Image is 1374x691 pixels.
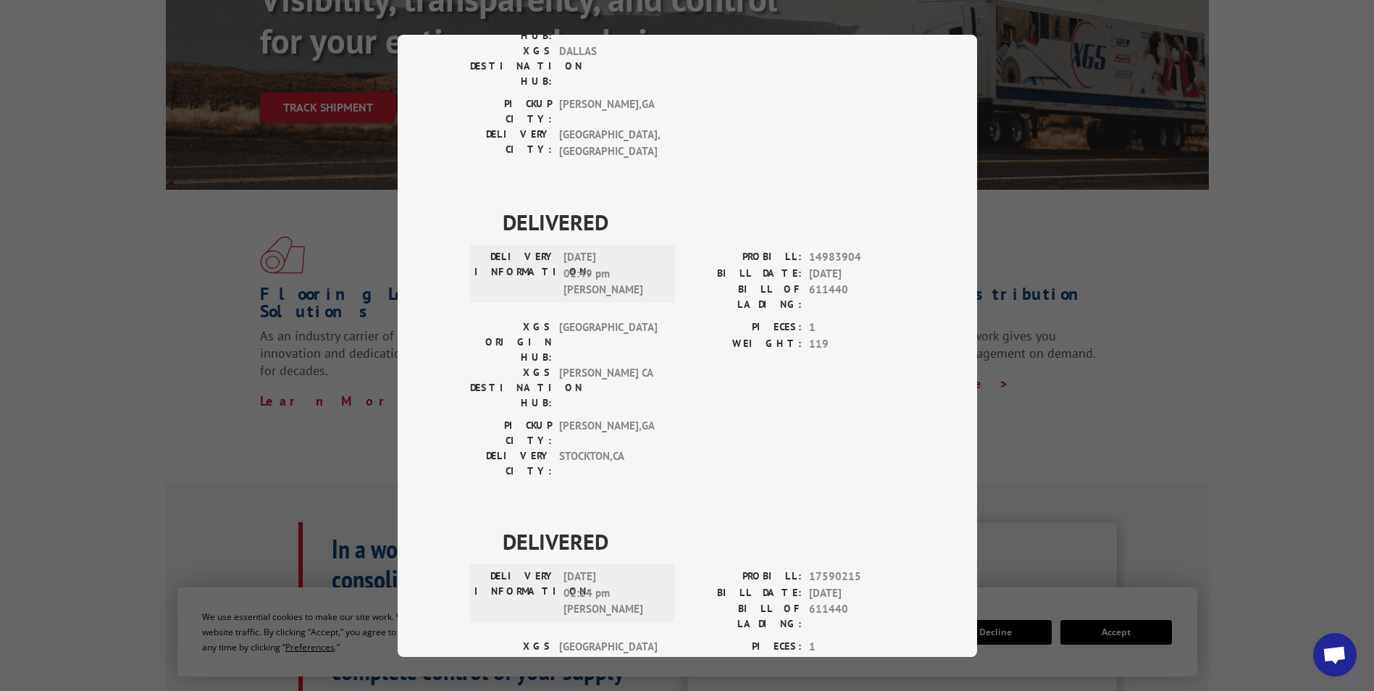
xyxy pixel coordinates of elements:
label: XGS ORIGIN HUB: [470,639,552,684]
span: 611440 [809,282,905,312]
label: DELIVERY INFORMATION: [474,249,556,298]
span: DALLAS [559,43,657,89]
label: XGS ORIGIN HUB: [470,319,552,365]
label: BILL OF LADING: [687,601,802,632]
label: PROBILL: [687,249,802,266]
span: 14983904 [809,249,905,266]
span: [DATE] [809,585,905,601]
label: PIECES: [687,639,802,656]
span: [PERSON_NAME] , GA [559,96,657,127]
span: [GEOGRAPHIC_DATA] [559,319,657,365]
span: [DATE] 02:24 pm [PERSON_NAME] [564,569,661,618]
label: XGS DESTINATION HUB: [470,43,552,89]
span: 126 [809,655,905,671]
span: 611440 [809,601,905,632]
span: [PERSON_NAME] CA [559,365,657,411]
label: WEIGHT: [687,335,802,352]
span: 17590215 [809,569,905,585]
label: DELIVERY INFORMATION: [474,569,556,618]
span: 1 [809,639,905,656]
span: [DATE] 01:49 pm [PERSON_NAME] [564,249,661,298]
span: [GEOGRAPHIC_DATA] , [GEOGRAPHIC_DATA] [559,127,657,159]
label: XGS DESTINATION HUB: [470,365,552,411]
span: [PERSON_NAME] , GA [559,418,657,448]
span: DELIVERED [503,206,905,238]
span: 119 [809,335,905,352]
span: [DATE] [809,265,905,282]
label: PIECES: [687,319,802,336]
div: Open chat [1313,633,1357,677]
label: WEIGHT: [687,655,802,671]
span: STOCKTON , CA [559,448,657,479]
label: PICKUP CITY: [470,96,552,127]
label: BILL DATE: [687,585,802,601]
label: DELIVERY CITY: [470,127,552,159]
label: PROBILL: [687,569,802,585]
span: [GEOGRAPHIC_DATA] [559,639,657,684]
label: BILL OF LADING: [687,282,802,312]
span: DELIVERED [503,525,905,558]
label: DELIVERY CITY: [470,448,552,479]
label: PICKUP CITY: [470,418,552,448]
label: BILL DATE: [687,265,802,282]
span: 1 [809,319,905,336]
